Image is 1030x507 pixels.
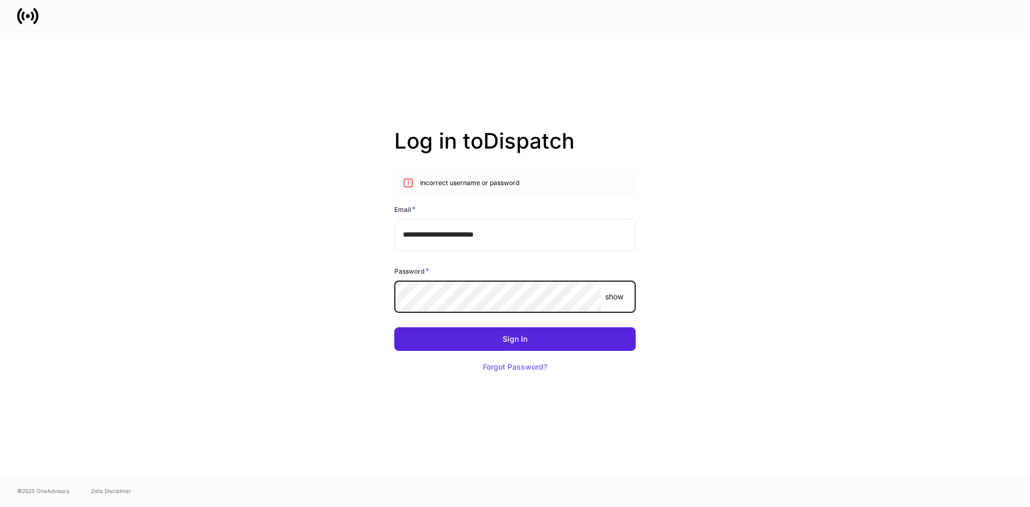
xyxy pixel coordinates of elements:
[17,487,70,495] span: © 2025 OneAdvisory
[394,266,429,276] h6: Password
[394,327,636,351] button: Sign In
[503,335,527,343] div: Sign In
[420,174,519,192] div: Incorrect username or password
[394,128,636,171] h2: Log in to Dispatch
[91,487,131,495] a: Data Disclaimer
[394,204,416,215] h6: Email
[469,355,561,379] button: Forgot Password?
[483,363,547,371] div: Forgot Password?
[605,291,623,302] p: show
